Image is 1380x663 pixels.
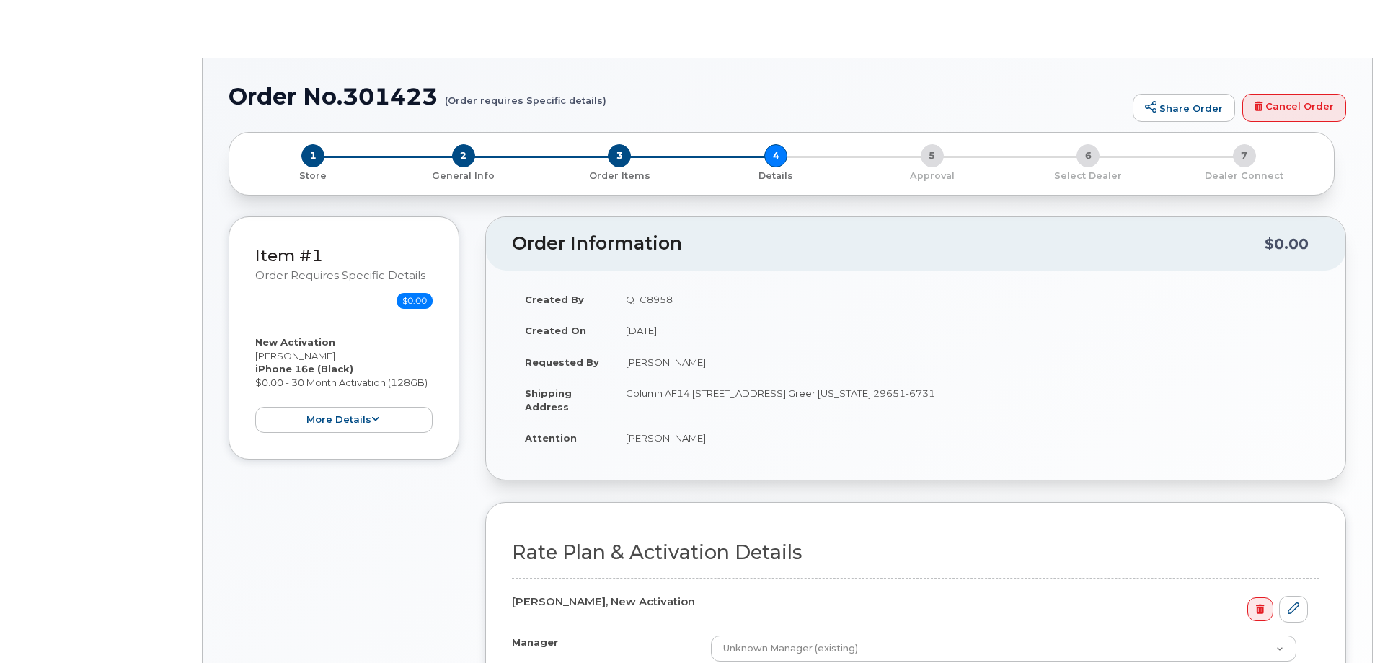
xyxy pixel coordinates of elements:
[525,325,586,336] strong: Created On
[608,144,631,167] span: 3
[547,170,692,183] p: Order Items
[255,363,353,374] strong: iPhone 16e (Black)
[452,144,475,167] span: 2
[255,336,335,348] strong: New Activation
[1242,94,1346,123] a: Cancel Order
[255,335,433,433] div: [PERSON_NAME] $0.00 - 30 Month Activation (128GB)
[525,294,584,305] strong: Created By
[525,387,572,413] strong: Shipping Address
[392,170,536,183] p: General Info
[525,356,599,368] strong: Requested By
[613,284,1319,315] td: QTC8958
[255,245,323,265] a: Item #1
[255,407,433,434] button: more details
[512,596,1308,608] h4: [PERSON_NAME], New Activation
[301,144,324,167] span: 1
[541,167,698,183] a: 3 Order Items
[613,377,1319,422] td: Column AF14 [STREET_ADDRESS] Greer [US_STATE] 29651-6731
[613,346,1319,378] td: [PERSON_NAME]
[512,234,1265,254] h2: Order Information
[386,167,542,183] a: 2 General Info
[512,542,1319,563] h2: Rate Plan & Activation Details
[255,269,425,282] small: Order requires Specific details
[445,84,606,106] small: (Order requires Specific details)
[1265,230,1309,258] div: $0.00
[241,167,386,183] a: 1 Store
[512,636,558,649] label: Manager
[613,315,1319,346] td: [DATE]
[229,84,1125,109] h1: Order No.301423
[525,432,577,444] strong: Attention
[613,422,1319,454] td: [PERSON_NAME]
[247,170,380,183] p: Store
[1133,94,1235,123] a: Share Order
[397,293,433,309] span: $0.00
